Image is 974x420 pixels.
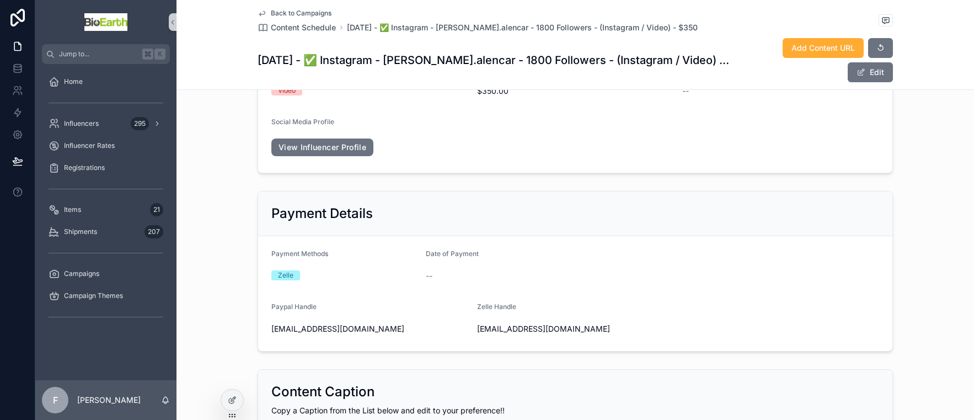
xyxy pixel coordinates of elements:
[271,302,317,311] span: Paypal Handle
[278,270,293,280] div: Zelle
[271,139,373,156] a: View Influencer Profile
[682,86,689,97] span: --
[77,395,141,406] p: [PERSON_NAME]
[42,286,170,306] a: Campaign Themes
[42,264,170,284] a: Campaigns
[53,394,58,407] span: F
[271,118,334,126] span: Social Media Profile
[42,222,170,242] a: Shipments207
[791,42,855,54] span: Add Content URL
[131,117,149,130] div: 295
[42,114,170,134] a: Influencers295
[271,9,331,18] span: Back to Campaigns
[258,52,732,68] h1: [DATE] - ✅ Instagram - [PERSON_NAME].alencar - 1800 Followers - (Instagram / Video) - $350
[426,249,479,258] span: Date of Payment
[271,323,468,334] span: [EMAIL_ADDRESS][DOMAIN_NAME]
[145,225,163,238] div: 207
[42,200,170,220] a: Items21
[64,77,83,86] span: Home
[868,38,893,58] button: ↺
[271,22,336,33] span: Content Schedule
[42,44,170,64] button: Jump to...K
[783,38,864,58] button: Add Content URL
[42,158,170,178] a: Registrations
[64,205,81,214] span: Items
[271,205,373,222] h2: Payment Details
[42,72,170,92] a: Home
[59,50,138,59] span: Jump to...
[156,50,164,59] span: K
[35,64,176,340] div: scrollable content
[64,291,123,300] span: Campaign Themes
[347,22,698,33] a: [DATE] - ✅ Instagram - [PERSON_NAME].alencar - 1800 Followers - (Instagram / Video) - $350
[64,141,115,150] span: Influencer Rates
[64,227,97,236] span: Shipments
[1,53,21,73] iframe: Spotlight
[477,86,674,97] span: $350.00
[258,9,331,18] a: Back to Campaigns
[64,163,105,172] span: Registrations
[42,136,170,156] a: Influencer Rates
[877,42,884,54] span: ↺
[84,13,127,31] img: App logo
[271,383,374,401] h2: Content Caption
[477,323,674,334] span: [EMAIL_ADDRESS][DOMAIN_NAME]
[258,22,336,33] a: Content Schedule
[426,270,432,281] span: --
[271,406,505,415] span: Copy a Caption from the List below and edit to your preference!!
[278,86,296,95] div: Video
[271,249,328,258] span: Payment Methods
[150,203,163,216] div: 21
[64,119,99,128] span: Influencers
[477,302,516,311] span: Zelle Handle
[64,269,99,278] span: Campaigns
[848,62,893,82] button: Edit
